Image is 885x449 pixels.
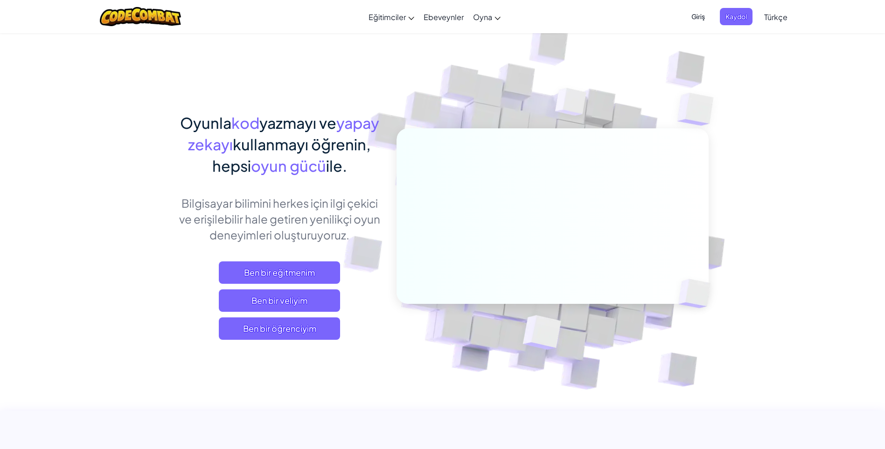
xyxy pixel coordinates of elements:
[419,4,468,29] a: Ebeveynler
[369,12,406,22] span: Eğitimciler
[219,317,340,340] button: Ben bir öğrenciyim
[500,295,583,373] img: Örtüşen küpler
[259,113,336,132] span: yazmayı ve
[686,8,711,25] button: Giriş
[219,261,340,284] a: Ben bir eğitmenim
[326,156,347,175] span: ile.
[662,260,732,328] img: Örtüşen küpler
[219,289,340,312] a: Ben bir veliyim
[764,12,787,22] span: Türkçe
[180,113,231,132] span: Oyunla
[364,4,419,29] a: Eğitimciler
[100,7,181,26] img: CodeCombat logosu
[537,70,605,139] img: Örtüşen küpler
[231,113,259,132] span: kod
[659,70,739,149] img: Örtüşen küpler
[177,195,383,243] p: Bilgisayar bilimini herkes için ilgi çekici ve erişilebilir hale getiren yenilikçi oyun deneyimle...
[251,156,326,175] span: oyun gücü
[468,4,505,29] a: Oyna
[760,4,792,29] a: Türkçe
[720,8,753,25] button: Kaydol
[473,12,492,22] span: Oyna
[212,135,371,175] span: kullanmayı öğrenin, hepsi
